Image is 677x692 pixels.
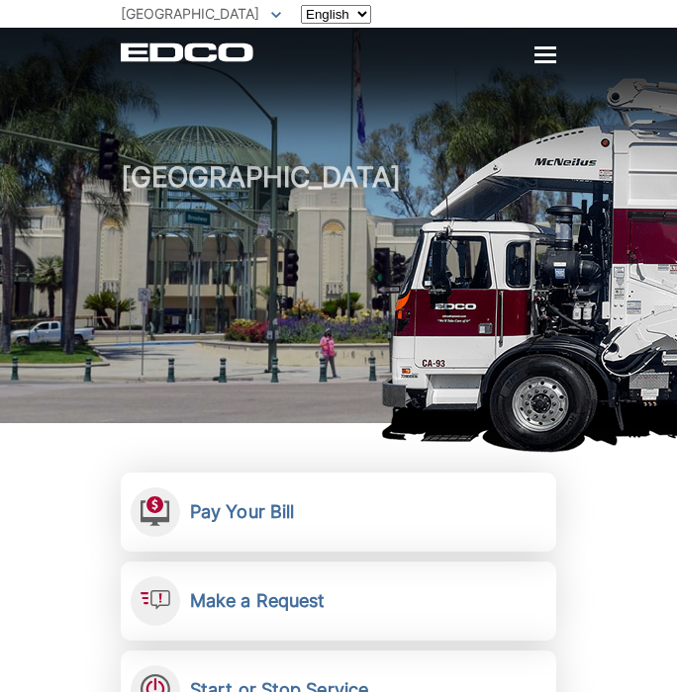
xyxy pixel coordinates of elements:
a: Pay Your Bill [121,473,556,552]
h1: [GEOGRAPHIC_DATA] [121,162,556,428]
h2: Make a Request [190,590,325,612]
h2: Pay Your Bill [190,501,294,523]
a: Make a Request [121,562,556,641]
span: [GEOGRAPHIC_DATA] [121,5,259,22]
a: EDCD logo. Return to the homepage. [121,43,253,62]
select: Select a language [301,5,371,24]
